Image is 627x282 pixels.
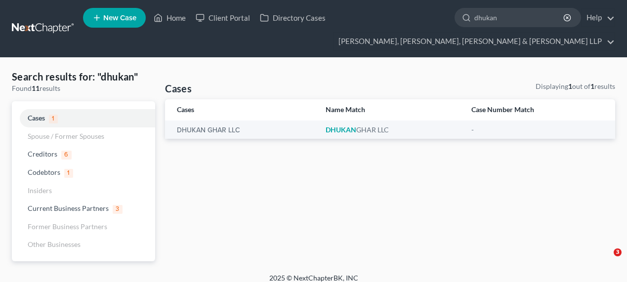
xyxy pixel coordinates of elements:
strong: 1 [568,82,572,90]
span: New Case [103,14,136,22]
span: 3 [113,205,123,214]
span: 6 [61,151,72,160]
th: Cases [165,99,318,121]
h4: Search results for: "dhukan" [12,70,155,83]
a: Spouse / Former Spouses [12,127,155,145]
input: Search by name... [474,8,565,27]
strong: 1 [590,82,594,90]
th: Name Match [318,99,463,121]
span: Current Business Partners [28,204,109,212]
span: Creditors [28,150,57,158]
th: Case Number Match [463,99,615,121]
em: DHUKAN [326,125,356,134]
a: Current Business Partners3 [12,200,155,218]
a: [PERSON_NAME], [PERSON_NAME], [PERSON_NAME] & [PERSON_NAME] LLP [334,33,615,50]
span: Other Businesses [28,240,81,248]
span: Insiders [28,186,52,195]
h4: Cases [165,81,192,95]
span: Spouse / Former Spouses [28,132,104,140]
span: 1 [64,169,73,178]
a: Creditors6 [12,145,155,163]
a: Home [149,9,191,27]
a: Codebtors1 [12,163,155,182]
div: Found results [12,83,155,93]
span: Codebtors [28,168,60,176]
div: GHAR LLC [326,125,455,135]
a: Other Businesses [12,236,155,253]
div: Displaying out of results [536,81,615,91]
a: DHUKAN GHAR LLC [177,127,240,134]
a: Insiders [12,182,155,200]
a: Former Business Partners [12,218,155,236]
span: 1 [49,115,58,123]
span: 3 [614,248,622,256]
a: Directory Cases [255,9,331,27]
a: Help [582,9,615,27]
strong: 11 [32,84,40,92]
div: - [471,125,603,135]
a: Cases1 [12,109,155,127]
span: Former Business Partners [28,222,107,231]
span: Cases [28,114,45,122]
a: Client Portal [191,9,255,27]
iframe: Intercom live chat [593,248,617,272]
